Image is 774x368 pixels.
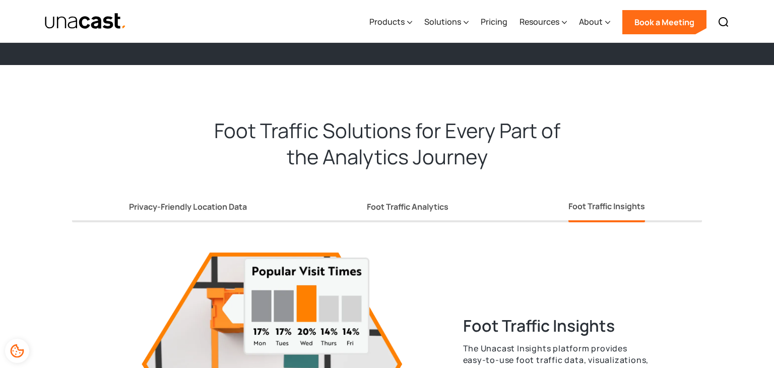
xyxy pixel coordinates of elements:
div: Privacy-Friendly Location Data [129,202,247,212]
div: Resources [520,16,559,28]
img: Unacast text logo [44,13,126,30]
a: Book a Meeting [622,10,706,34]
div: Resources [520,2,567,43]
img: Search icon [718,16,730,28]
a: Pricing [481,2,507,43]
a: home [44,13,126,30]
h2: Foot Traffic Solutions for Every Part of the Analytics Journey [185,105,589,170]
div: About [579,16,603,28]
h3: Foot Traffic Insights [463,315,651,337]
div: Products [369,16,405,28]
div: Products [369,2,412,43]
div: Solutions [424,16,461,28]
div: Solutions [424,2,469,43]
div: Cookie Preferences [5,339,29,363]
div: Foot Traffic Analytics [367,202,448,212]
div: Foot Traffic Insights [568,200,645,212]
div: About [579,2,610,43]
